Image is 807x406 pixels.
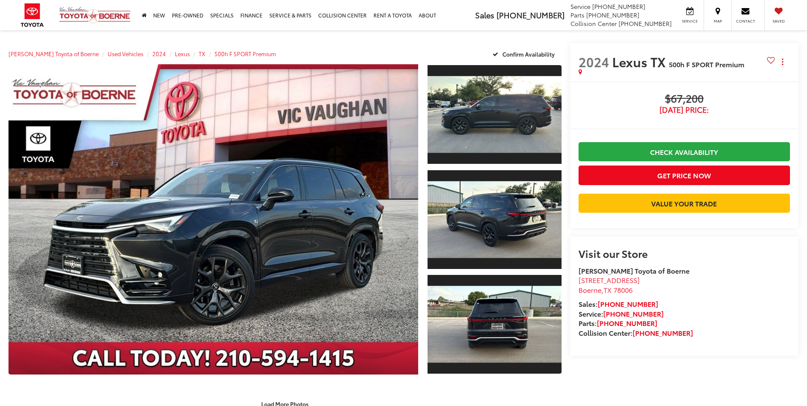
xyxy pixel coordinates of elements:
a: [PERSON_NAME] Toyota of Boerne [9,50,99,57]
img: 2024 Lexus TX 500h F SPORT Premium [426,76,563,153]
img: 2024 Lexus TX 500h F SPORT Premium [4,63,422,376]
strong: Service: [579,309,664,318]
span: [PHONE_NUMBER] [592,2,645,11]
h2: Visit our Store [579,248,790,259]
span: [PHONE_NUMBER] [496,9,565,20]
span: 78006 [613,285,633,294]
span: [DATE] Price: [579,106,790,114]
strong: Sales: [579,299,658,309]
a: Expand Photo 1 [428,64,561,165]
strong: Collision Center: [579,328,693,337]
img: 2024 Lexus TX 500h F SPORT Premium [426,181,563,258]
span: Contact [736,18,755,24]
a: [STREET_ADDRESS] Boerne,TX 78006 [579,275,640,294]
a: Used Vehicles [108,50,143,57]
img: Vic Vaughan Toyota of Boerne [59,6,131,24]
a: Value Your Trade [579,194,790,213]
img: 2024 Lexus TX 500h F SPORT Premium [426,286,563,363]
span: [PHONE_NUMBER] [619,19,672,28]
span: Service [680,18,699,24]
span: [STREET_ADDRESS] [579,275,640,285]
button: Get Price Now [579,166,790,185]
a: [PHONE_NUMBER] [633,328,693,337]
span: Parts [570,11,585,19]
a: Lexus [175,50,190,57]
a: Expand Photo 3 [428,274,561,375]
span: Map [708,18,727,24]
span: Boerne [579,285,602,294]
a: TX [199,50,205,57]
span: TX [604,285,612,294]
span: 2024 [579,52,609,71]
span: 500h F SPORT Premium [669,59,744,69]
button: Actions [775,54,790,69]
a: Expand Photo 0 [9,64,418,375]
a: 500h F SPORT Premium [214,50,276,57]
button: Confirm Availability [488,46,562,61]
span: $67,200 [579,93,790,106]
a: [PHONE_NUMBER] [598,299,658,309]
a: 2024 [152,50,166,57]
span: Collision Center [570,19,617,28]
a: Check Availability [579,142,790,161]
span: dropdown dots [782,58,783,65]
span: , [579,285,633,294]
a: [PHONE_NUMBER] [597,318,657,328]
a: Expand Photo 2 [428,169,561,270]
strong: Parts: [579,318,657,328]
span: Lexus TX [612,52,669,71]
span: Sales [475,9,494,20]
span: Confirm Availability [502,50,555,58]
span: Service [570,2,590,11]
span: Saved [769,18,788,24]
span: [PHONE_NUMBER] [586,11,639,19]
strong: [PERSON_NAME] Toyota of Boerne [579,266,690,275]
a: [PHONE_NUMBER] [603,309,664,318]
